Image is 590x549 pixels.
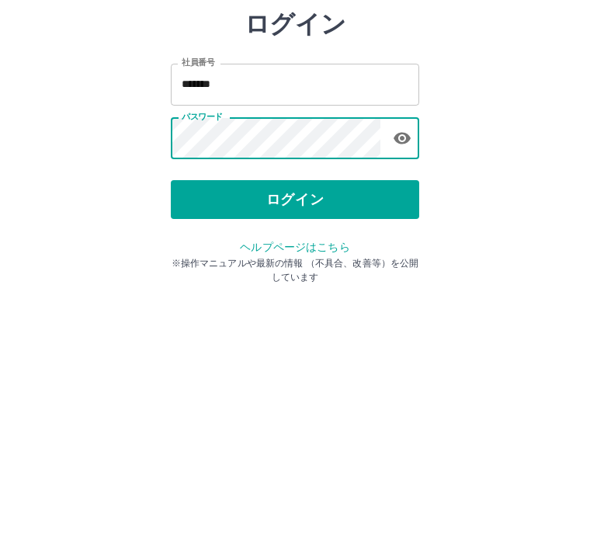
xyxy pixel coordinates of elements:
label: 社員番号 [182,145,214,157]
p: ※操作マニュアルや最新の情報 （不具合、改善等）を公開しています [171,345,419,373]
label: パスワード [182,200,223,211]
a: ヘルプページはこちら [240,329,349,342]
h2: ログイン [245,98,346,127]
button: ログイン [171,269,419,308]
